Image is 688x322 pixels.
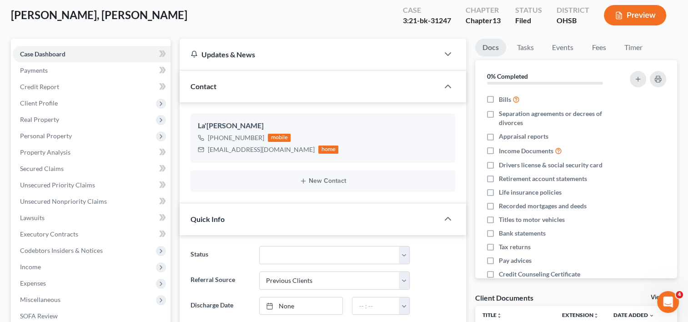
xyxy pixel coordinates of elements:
[515,15,542,26] div: Filed
[186,297,254,315] label: Discharge Date
[499,146,553,156] span: Income Documents
[499,95,511,104] span: Bills
[499,242,531,252] span: Tax returns
[20,230,78,238] span: Executory Contracts
[617,39,650,56] a: Timer
[13,193,171,210] a: Unsecured Nonpriority Claims
[497,313,502,318] i: unfold_more
[20,296,60,303] span: Miscellaneous
[613,312,654,318] a: Date Added expand_more
[20,247,103,254] span: Codebtors Insiders & Notices
[13,144,171,161] a: Property Analysis
[499,132,548,141] span: Appraisal reports
[676,291,683,298] span: 4
[466,5,501,15] div: Chapter
[510,39,541,56] a: Tasks
[651,294,673,301] a: View All
[20,279,46,287] span: Expenses
[593,313,599,318] i: unfold_more
[20,263,41,271] span: Income
[20,116,59,123] span: Real Property
[20,181,95,189] span: Unsecured Priority Claims
[649,313,654,318] i: expand_more
[475,293,533,302] div: Client Documents
[13,46,171,62] a: Case Dashboard
[499,229,546,238] span: Bank statements
[499,270,580,279] span: Credit Counseling Certificate
[186,246,254,264] label: Status
[20,148,70,156] span: Property Analysis
[604,5,666,25] button: Preview
[20,197,107,205] span: Unsecured Nonpriority Claims
[499,256,532,265] span: Pay advices
[403,15,451,26] div: 3:21-bk-31247
[515,5,542,15] div: Status
[499,109,619,127] span: Separation agreements or decrees of divorces
[13,177,171,193] a: Unsecured Priority Claims
[487,72,528,80] strong: 0% Completed
[20,99,58,107] span: Client Profile
[20,50,65,58] span: Case Dashboard
[198,177,448,185] button: New Contact
[208,133,264,142] div: [PHONE_NUMBER]
[20,66,48,74] span: Payments
[557,5,589,15] div: District
[20,83,59,91] span: Credit Report
[208,145,315,154] div: [EMAIL_ADDRESS][DOMAIN_NAME]
[545,39,581,56] a: Events
[499,188,562,197] span: Life insurance policies
[260,297,343,315] a: None
[13,210,171,226] a: Lawsuits
[20,214,45,221] span: Lawsuits
[20,165,64,172] span: Secured Claims
[499,161,603,170] span: Drivers license & social security card
[13,62,171,79] a: Payments
[403,5,451,15] div: Case
[20,312,58,320] span: SOFA Review
[13,79,171,95] a: Credit Report
[191,50,428,59] div: Updates & News
[11,8,187,21] span: [PERSON_NAME], [PERSON_NAME]
[657,291,679,313] iframe: Intercom live chat
[13,161,171,177] a: Secured Claims
[186,272,254,290] label: Referral Source
[20,132,72,140] span: Personal Property
[499,174,587,183] span: Retirement account statements
[499,201,587,211] span: Recorded mortgages and deeds
[191,82,216,91] span: Contact
[318,146,338,154] div: home
[352,297,399,315] input: -- : --
[562,312,599,318] a: Extensionunfold_more
[557,15,589,26] div: OHSB
[198,121,448,131] div: La'[PERSON_NAME]
[268,134,291,142] div: mobile
[584,39,613,56] a: Fees
[499,215,565,224] span: Titles to motor vehicles
[466,15,501,26] div: Chapter
[13,226,171,242] a: Executory Contracts
[492,16,501,25] span: 13
[191,215,225,223] span: Quick Info
[482,312,502,318] a: Titleunfold_more
[475,39,506,56] a: Docs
